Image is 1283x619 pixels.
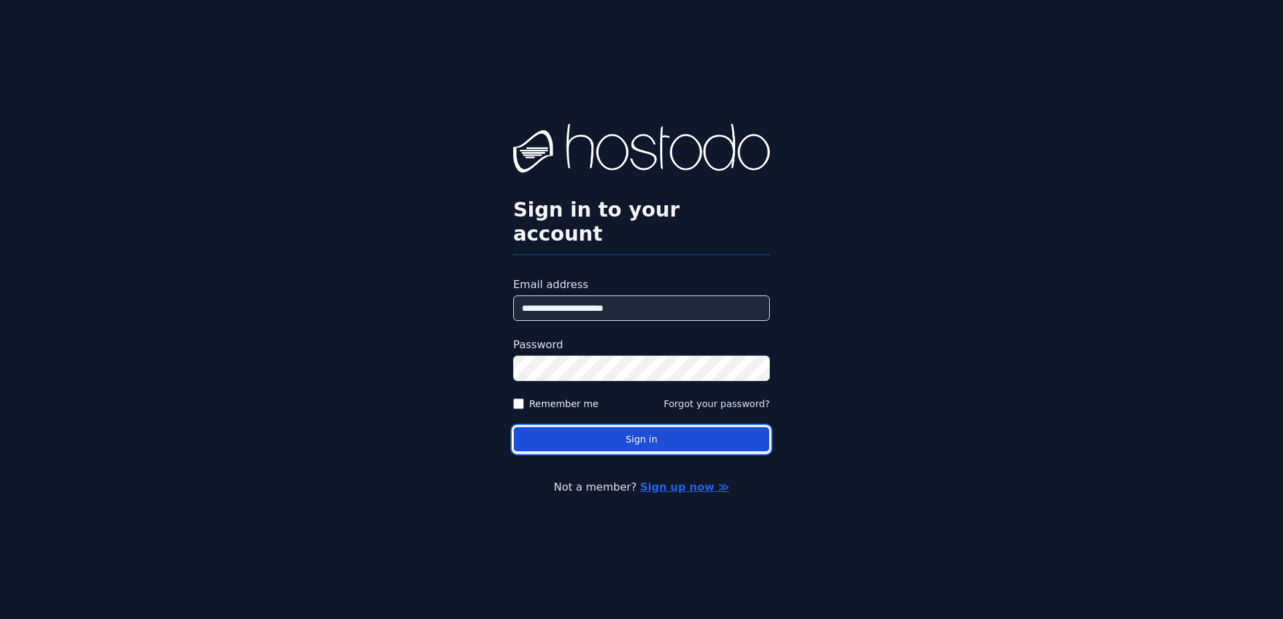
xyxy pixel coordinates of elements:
button: Sign in [513,426,770,453]
label: Remember me [529,397,599,410]
h2: Sign in to your account [513,198,770,246]
p: Not a member? [64,479,1219,495]
button: Forgot your password? [664,397,770,410]
a: Sign up now ≫ [640,481,729,493]
label: Password [513,337,770,353]
img: Hostodo [513,124,770,177]
label: Email address [513,277,770,293]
